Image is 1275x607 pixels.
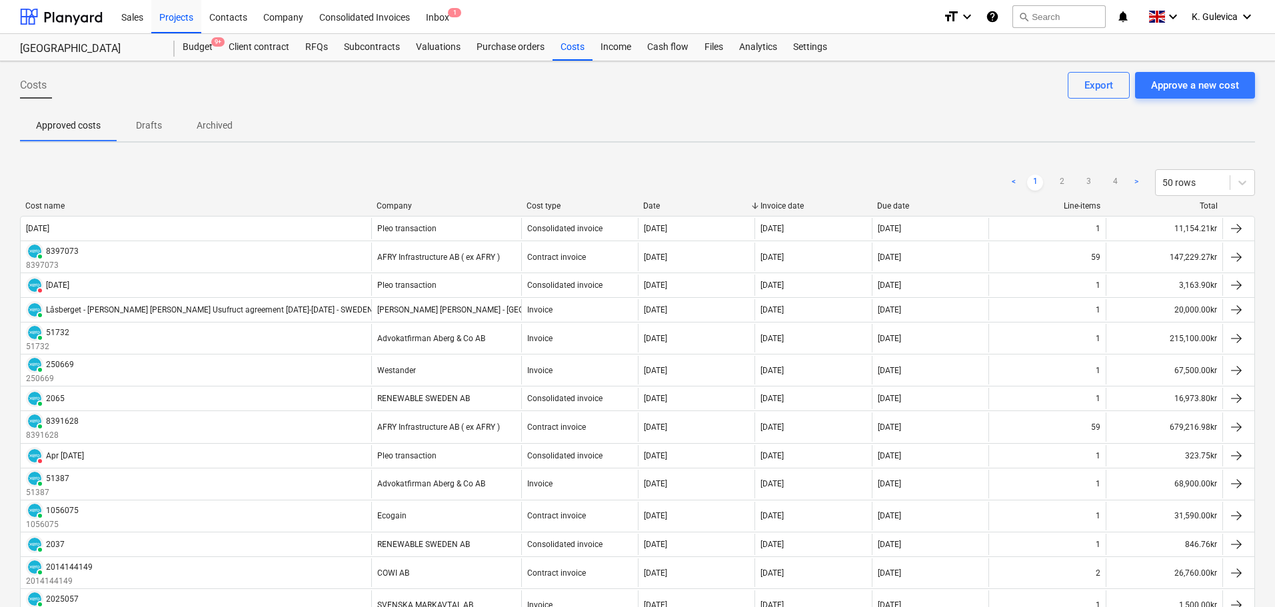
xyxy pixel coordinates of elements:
[878,253,901,262] div: [DATE]
[878,479,901,488] div: [DATE]
[527,394,603,403] div: Consolidated invoice
[1006,175,1022,191] a: Previous page
[527,334,553,343] div: Invoice
[553,34,593,61] a: Costs
[760,305,784,314] div: [DATE]
[1106,534,1222,555] div: 846.76kr
[28,504,41,517] img: xero.svg
[1096,451,1100,460] div: 1
[26,487,69,498] p: 51387
[1106,275,1222,296] div: 3,163.90kr
[878,568,901,578] div: [DATE]
[336,34,408,61] a: Subcontracts
[1096,511,1100,520] div: 1
[644,451,667,460] div: [DATE]
[1106,412,1222,441] div: 679,216.98kr
[28,279,41,292] img: xero.svg
[377,511,407,520] div: Ecogain
[1116,9,1130,25] i: notifications
[785,34,835,61] div: Settings
[26,447,43,464] div: Invoice has been synced with Xero and its status is currently DELETED
[1018,11,1029,22] span: search
[527,366,553,375] div: Invoice
[377,451,437,460] div: Pleo transaction
[644,394,667,403] div: [DATE]
[644,224,667,233] div: [DATE]
[527,253,586,262] div: Contract invoice
[20,77,47,93] span: Costs
[731,34,785,61] a: Analytics
[527,201,633,211] div: Cost type
[28,449,41,462] img: xero.svg
[1106,502,1222,530] div: 31,590.00kr
[1096,540,1100,549] div: 1
[28,414,41,428] img: xero.svg
[1054,175,1070,191] a: Page 2
[760,201,867,211] div: Invoice date
[1165,9,1181,25] i: keyboard_arrow_down
[696,34,731,61] a: Files
[1080,175,1096,191] a: Page 3
[448,8,461,17] span: 1
[644,305,667,314] div: [DATE]
[1106,356,1222,384] div: 67,500.00kr
[46,247,79,256] div: 8397073
[408,34,469,61] a: Valuations
[175,34,221,61] a: Budget9+
[28,560,41,574] img: xero.svg
[878,511,901,520] div: [DATE]
[1096,568,1100,578] div: 2
[644,253,667,262] div: [DATE]
[527,540,603,549] div: Consolidated invoice
[377,422,500,432] div: AFRY Infrastructure AB ( ex AFRY )
[760,540,784,549] div: [DATE]
[26,301,43,318] div: Invoice has been synced with Xero and its status is currently PAID
[1111,201,1218,211] div: Total
[959,9,975,25] i: keyboard_arrow_down
[26,243,43,260] div: Invoice has been synced with Xero and its status is currently PAID
[28,592,41,606] img: xero.svg
[28,358,41,371] img: xero.svg
[527,451,603,460] div: Consolidated invoice
[1106,243,1222,271] div: 147,229.27kr
[28,392,41,405] img: xero.svg
[297,34,336,61] a: RFQs
[20,42,159,56] div: [GEOGRAPHIC_DATA]
[1012,5,1106,28] button: Search
[639,34,696,61] a: Cash flow
[644,479,667,488] div: [DATE]
[760,451,784,460] div: [DATE]
[878,394,901,403] div: [DATE]
[377,201,516,211] div: Company
[527,568,586,578] div: Contract invoice
[1096,281,1100,290] div: 1
[1091,253,1100,262] div: 59
[1135,72,1255,99] button: Approve a new cost
[26,277,43,294] div: Invoice has been synced with Xero and its status is currently DELETED
[28,472,41,485] img: xero.svg
[1084,77,1113,94] div: Export
[1096,334,1100,343] div: 1
[26,470,43,487] div: Invoice has been synced with Xero and its status is currently PAID
[211,37,225,47] span: 9+
[760,334,784,343] div: [DATE]
[760,568,784,578] div: [DATE]
[527,422,586,432] div: Contract invoice
[1107,175,1123,191] a: Page 4
[643,201,750,211] div: Date
[878,334,901,343] div: [DATE]
[26,390,43,407] div: Invoice has been synced with Xero and its status is currently PAID
[593,34,639,61] a: Income
[760,422,784,432] div: [DATE]
[25,201,366,211] div: Cost name
[377,334,485,343] div: Advokatfirman Aberg & Co AB
[1096,366,1100,375] div: 1
[878,422,901,432] div: [DATE]
[644,568,667,578] div: [DATE]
